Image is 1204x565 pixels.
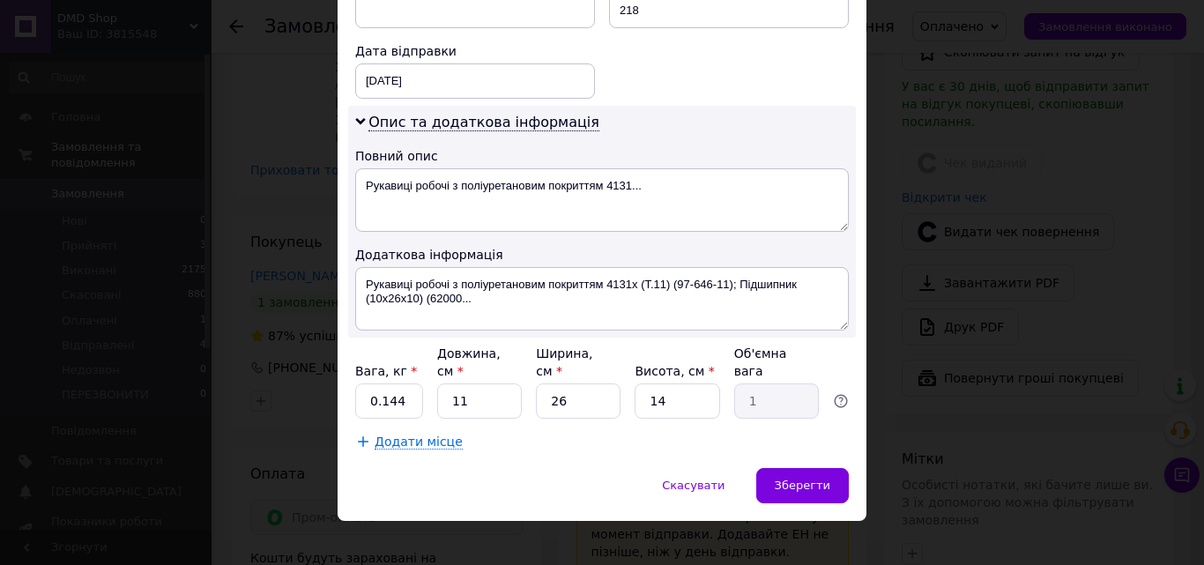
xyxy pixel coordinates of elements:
[437,346,501,378] label: Довжина, см
[355,168,849,232] textarea: Рукавиці робочі з поліуретановим покриттям 4131...
[355,364,417,378] label: Вага, кг
[355,147,849,165] div: Повний опис
[355,246,849,264] div: Додаткова інформація
[355,42,595,60] div: Дата відправки
[375,435,463,450] span: Додати місце
[635,364,714,378] label: Висота, см
[536,346,592,378] label: Ширина, см
[734,345,819,380] div: Об'ємна вага
[355,267,849,331] textarea: Рукавиці робочі з поліуретановим покриттям 4131x (Т.11) (97-646-11); Підшипник (10x26x10) (62000...
[775,479,830,492] span: Зберегти
[662,479,725,492] span: Скасувати
[368,114,599,131] span: Опис та додаткова інформація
